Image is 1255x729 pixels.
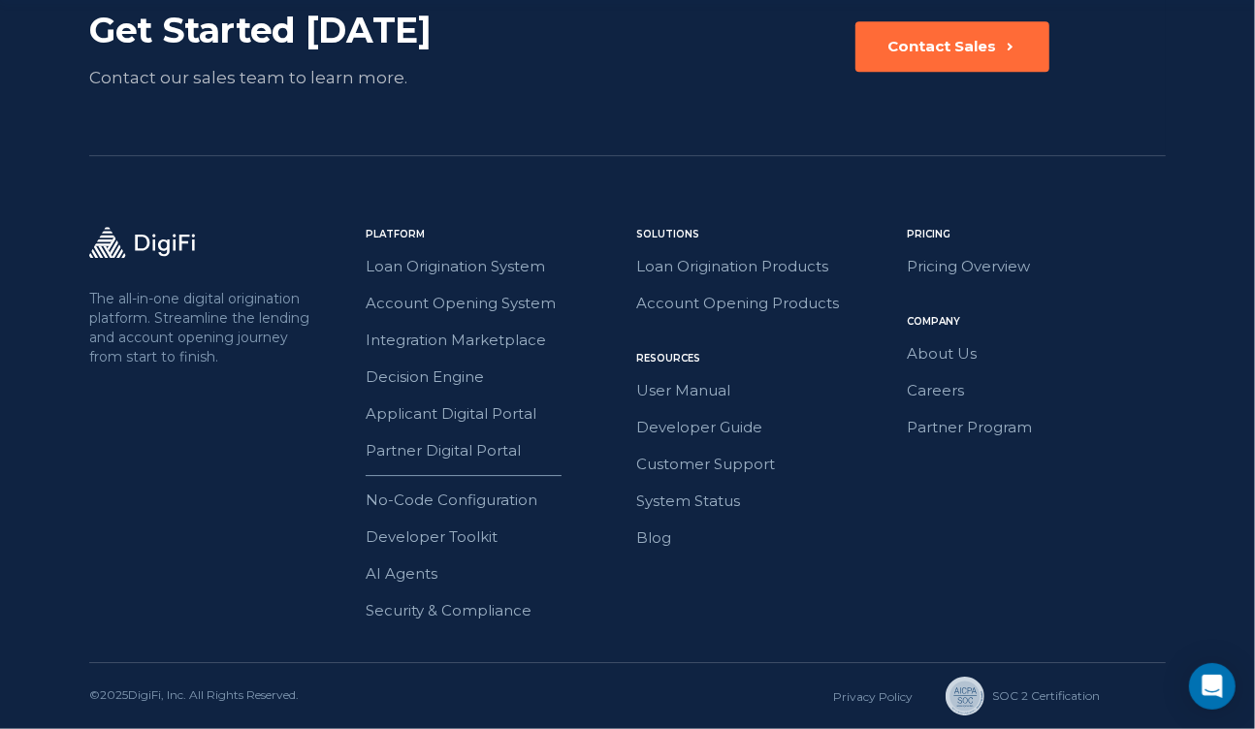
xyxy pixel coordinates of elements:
[855,21,1049,72] button: Contact Sales
[366,488,625,513] a: No-Code Configuration
[907,415,1166,440] a: Partner Program
[1189,663,1236,710] div: Open Intercom Messenger
[89,64,521,91] div: Contact our sales team to learn more.
[833,689,913,704] a: Privacy Policy
[636,351,895,366] div: Resources
[907,254,1166,279] a: Pricing Overview
[907,341,1166,366] a: About Us
[366,524,625,550] a: Developer Toolkit
[89,686,299,706] div: © 2025 DigiFi, Inc. All Rights Reserved.
[366,438,625,463] a: Partner Digital Portal
[946,677,1075,715] a: SOC 2 Сertification
[366,598,625,623] a: Security & Compliance
[89,8,521,52] div: Get Started [DATE]
[636,227,895,242] div: Solutions
[636,489,895,514] a: System Status
[366,561,625,586] a: AI Agents
[992,687,1100,705] div: SOC 2 Сertification
[366,364,625,390] a: Decision Engine
[636,525,895,551] a: Blog
[887,37,996,56] div: Contact Sales
[366,254,625,279] a: Loan Origination System
[907,378,1166,403] a: Careers
[636,254,895,279] a: Loan Origination Products
[636,415,895,440] a: Developer Guide
[636,452,895,477] a: Customer Support
[636,378,895,403] a: User Manual
[855,21,1049,91] a: Contact Sales
[89,289,314,366] p: The all-in-one digital origination platform. Streamline the lending and account opening journey f...
[636,291,895,316] a: Account Opening Products
[366,328,625,353] a: Integration Marketplace
[366,291,625,316] a: Account Opening System
[366,227,625,242] div: Platform
[907,314,1166,330] div: Company
[366,401,625,427] a: Applicant Digital Portal
[907,227,1166,242] div: Pricing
